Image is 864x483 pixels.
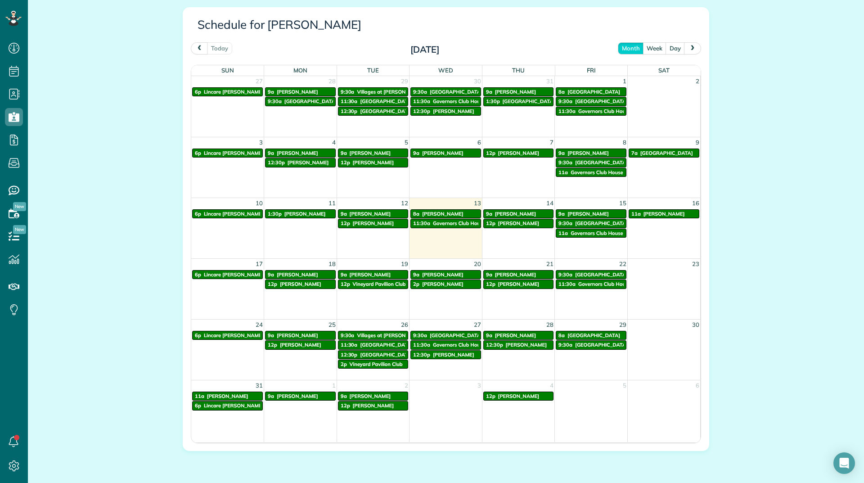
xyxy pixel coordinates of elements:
span: 9a [341,393,347,399]
span: 10 [255,198,264,208]
span: [GEOGRAPHIC_DATA] [567,332,620,339]
span: 17 [255,259,264,269]
a: 12:30p [PERSON_NAME] [483,340,554,349]
span: 4 [331,137,337,148]
button: month [618,42,644,54]
span: Governors Club House [433,342,485,348]
a: 9a [PERSON_NAME] [410,149,481,158]
span: 9:30a [413,89,427,95]
span: 9a [268,150,274,156]
span: Governors Club House [578,108,630,114]
span: 9a [413,150,419,156]
span: 12p [341,159,350,166]
a: 6p Lincare [PERSON_NAME] Locartion [192,149,263,158]
span: 28 [545,320,554,330]
span: 24 [255,320,264,330]
span: 23 [691,259,700,269]
span: 16 [691,198,700,208]
span: 15 [618,198,627,208]
a: 9a [PERSON_NAME] [265,149,336,158]
span: Sun [221,67,234,74]
span: 9a [341,150,347,156]
span: [PERSON_NAME] [506,342,547,348]
a: 9a [PERSON_NAME] [265,331,336,340]
span: [PERSON_NAME] [422,150,463,156]
span: 6p [195,332,201,339]
span: 9a [558,211,565,217]
span: 12 [400,198,409,208]
a: 6p Lincare [PERSON_NAME] Locartion [192,270,263,279]
span: 1 [331,380,337,391]
a: 9a [PERSON_NAME] [265,270,336,279]
span: 25 [328,320,337,330]
button: day [666,42,685,54]
a: 9:30a Villages at [PERSON_NAME][GEOGRAPHIC_DATA] [338,87,409,96]
a: 1:30p [GEOGRAPHIC_DATA] [483,97,554,106]
span: 29 [400,76,409,86]
span: Lincare [PERSON_NAME] Locartion [204,211,287,217]
span: [PERSON_NAME] [277,150,318,156]
span: 9a [341,211,347,217]
button: prev [191,42,208,54]
a: 12:30p [GEOGRAPHIC_DATA] [338,107,409,116]
span: 4 [549,380,554,391]
a: 12p [PERSON_NAME] [483,149,554,158]
a: 9a [PERSON_NAME] [338,392,409,401]
a: 7a [GEOGRAPHIC_DATA] [629,149,699,158]
a: 9a [PERSON_NAME] [483,331,554,340]
a: 1:30p [PERSON_NAME] [265,209,336,218]
a: 9:30a [GEOGRAPHIC_DATA] [410,331,481,340]
a: 11a Governors Club House [556,168,626,177]
span: 22 [618,259,627,269]
span: 31 [545,76,554,86]
span: [PERSON_NAME] [422,271,463,278]
span: 11:30a [413,98,430,104]
span: 2 [404,380,409,391]
span: 11:30a [558,281,576,287]
span: 2 [695,76,700,86]
a: 9:30a [GEOGRAPHIC_DATA] [556,270,626,279]
span: 27 [473,320,482,330]
span: 6p [195,402,201,409]
a: 8a [PERSON_NAME] [410,209,481,218]
a: 9a [PERSON_NAME] [556,149,626,158]
span: Villages at [PERSON_NAME][GEOGRAPHIC_DATA] [357,332,477,339]
span: [PERSON_NAME] [567,211,609,217]
span: [PERSON_NAME] [277,89,318,95]
span: Vineyard Pavilion Club [350,361,403,367]
span: 6p [195,211,201,217]
span: [PERSON_NAME] [280,342,321,348]
span: [PERSON_NAME] [567,150,609,156]
h3: Schedule for [PERSON_NAME] [198,18,694,32]
span: [GEOGRAPHIC_DATA] [284,98,337,104]
span: [PERSON_NAME] [498,220,540,226]
span: Villages at [PERSON_NAME][GEOGRAPHIC_DATA] [357,89,477,95]
a: 11:30a Governors Club House [410,219,481,228]
span: 19 [400,259,409,269]
span: 11a [558,169,568,176]
span: [GEOGRAPHIC_DATA] [360,108,413,114]
span: [PERSON_NAME] [352,220,394,226]
span: Lincare [PERSON_NAME] Locartion [204,150,287,156]
span: 12:30p [341,352,358,358]
a: 11:30a Governors Club House [410,340,481,349]
span: Lincare [PERSON_NAME] Locartion [204,332,287,339]
span: 28 [328,76,337,86]
a: 8a [GEOGRAPHIC_DATA] [556,331,626,340]
span: 6 [477,137,482,148]
span: 9a [486,271,492,278]
span: 3 [477,380,482,391]
a: 9a [PERSON_NAME] [483,87,554,96]
span: 9:30a [341,89,355,95]
span: 9a [486,89,492,95]
span: Sat [658,67,670,74]
span: 12p [341,402,350,409]
span: [GEOGRAPHIC_DATA] [503,98,555,104]
span: 1:30p [486,98,500,104]
span: 5 [404,137,409,148]
span: 7a [631,150,638,156]
a: 9a [PERSON_NAME] [483,209,554,218]
span: 7 [549,137,554,148]
a: 9a [PERSON_NAME] [483,270,554,279]
span: [GEOGRAPHIC_DATA] [575,98,628,104]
